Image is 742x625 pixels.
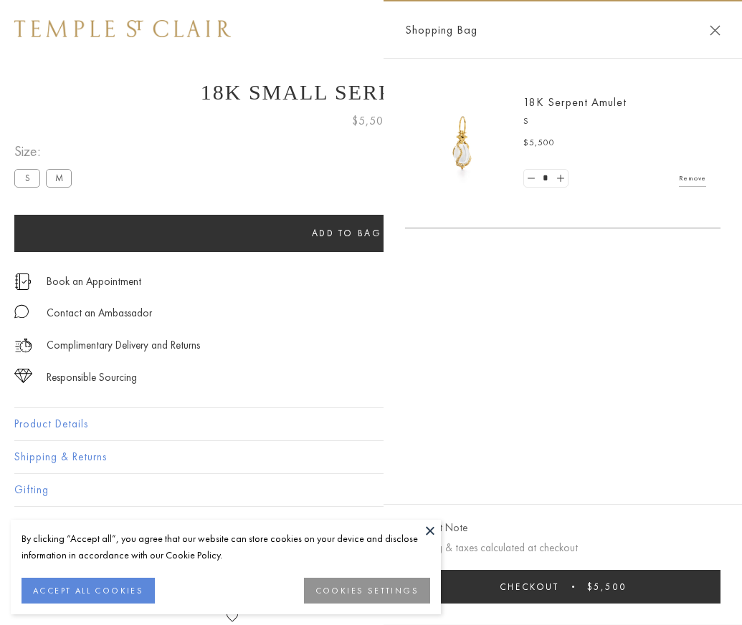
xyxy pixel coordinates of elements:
[312,227,382,239] span: Add to bag
[679,170,706,186] a: Remove
[47,369,137,387] div: Responsible Sourcing
[47,273,141,289] a: Book an Appointment
[405,539,720,557] p: Shipping & taxes calculated at checkout
[352,112,391,130] span: $5,500
[14,273,32,290] img: icon_appointment.svg
[405,21,477,39] span: Shopping Bag
[524,170,538,188] a: Set quantity to 0
[14,169,40,187] label: S
[47,304,152,322] div: Contact an Ambassador
[405,570,720,604] button: Checkout $5,500
[47,336,200,354] p: Complimentary Delivery and Returns
[46,169,72,187] label: M
[14,140,77,163] span: Size:
[523,136,555,150] span: $5,500
[587,581,627,593] span: $5,500
[14,20,231,37] img: Temple St. Clair
[14,304,29,319] img: MessageIcon-01_2.svg
[500,581,559,593] span: Checkout
[22,578,155,604] button: ACCEPT ALL COOKIES
[523,115,706,129] p: S
[14,80,728,105] h1: 18K Small Serpent Amulet
[14,369,32,383] img: icon_sourcing.svg
[304,578,430,604] button: COOKIES SETTINGS
[710,25,720,36] button: Close Shopping Bag
[22,530,430,563] div: By clicking “Accept all”, you agree that our website can store cookies on your device and disclos...
[553,170,567,188] a: Set quantity to 2
[523,95,627,110] a: 18K Serpent Amulet
[14,441,728,473] button: Shipping & Returns
[14,408,728,440] button: Product Details
[14,474,728,506] button: Gifting
[14,336,32,354] img: icon_delivery.svg
[405,519,467,537] button: Add Gift Note
[419,100,505,186] img: P51836-E11SERPPV
[14,215,679,252] button: Add to bag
